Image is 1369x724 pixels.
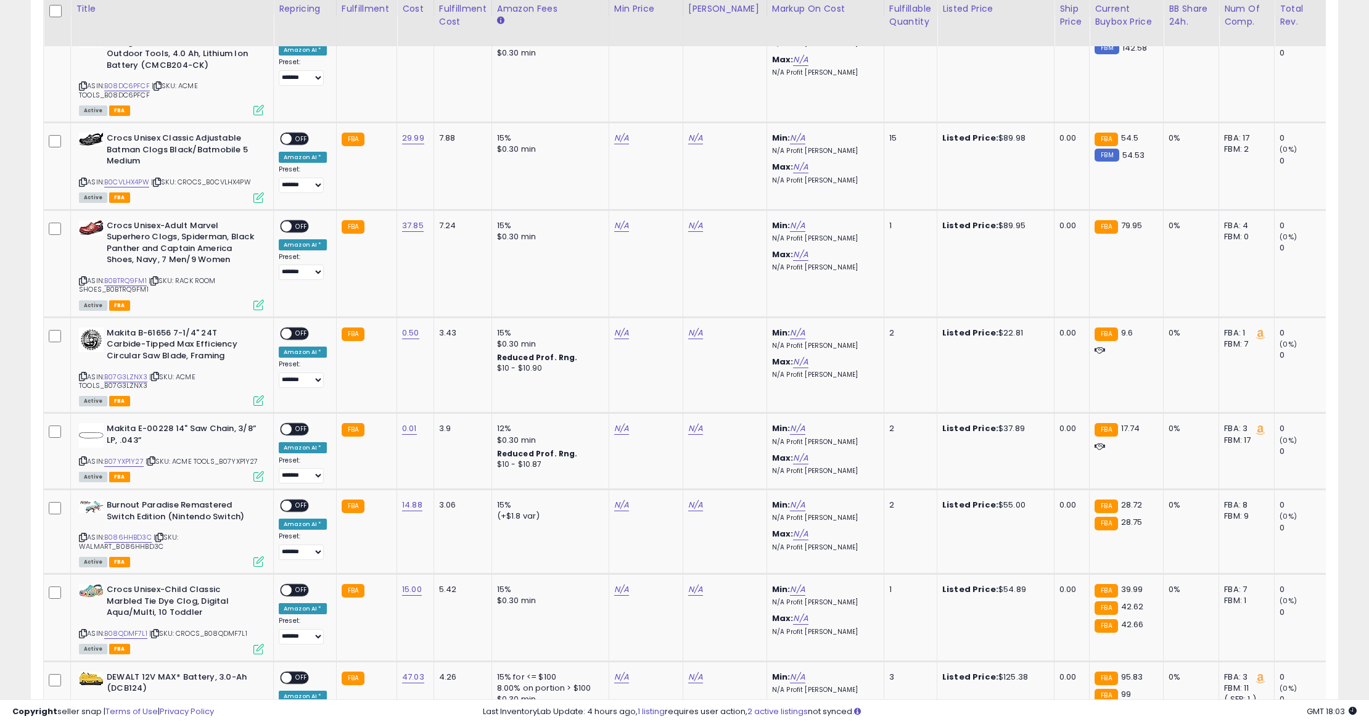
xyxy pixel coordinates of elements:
a: Terms of Use [105,705,158,717]
div: 4.26 [439,672,482,683]
b: Reduced Prof. Rng. [497,352,578,363]
div: Num of Comp. [1224,2,1269,28]
div: ASIN: [79,220,264,309]
div: 1 [889,584,927,595]
a: N/A [614,132,629,144]
small: FBA [342,133,364,146]
div: 1 [889,220,927,231]
div: 15% [497,220,599,231]
b: Min: [772,583,791,595]
p: N/A Profit [PERSON_NAME] [772,438,874,446]
a: N/A [688,583,703,596]
div: FBA: 3 [1224,672,1265,683]
span: FBA [109,192,130,203]
div: Listed Price [942,2,1049,15]
div: ASIN: [79,584,264,652]
div: FBM: 2 [1224,144,1265,155]
div: 0% [1169,133,1209,144]
img: 41lOWtJoVFL._SL40_.jpg [79,220,104,236]
img: 412AJYyXe8L._SL40_.jpg [79,133,104,146]
div: 0 [1280,350,1330,361]
div: Amazon AI * [279,347,327,358]
div: Amazon Fees [497,2,604,15]
small: FBM [1095,41,1119,54]
div: Ship Price [1059,2,1084,28]
div: Amazon AI * [279,44,327,56]
small: (0%) [1280,596,1297,606]
div: 0 [1280,133,1330,144]
img: 41meMi76E5L._SL40_.jpg [79,423,104,448]
b: Listed Price: [942,422,998,434]
div: $89.98 [942,133,1045,144]
span: FBA [109,300,130,311]
strong: Copyright [12,705,57,717]
div: Current Buybox Price [1095,2,1158,28]
div: FBA: 8 [1224,500,1265,511]
a: N/A [790,132,805,144]
a: 15.00 [402,583,422,596]
small: (0%) [1280,339,1297,349]
div: Last InventoryLab Update: 4 hours ago, requires user action, not synced. [483,706,1357,718]
small: FBA [1095,601,1117,615]
div: Min Price [614,2,678,15]
div: 15% [497,584,599,595]
span: OFF [292,328,311,339]
div: ASIN: [79,500,264,566]
div: FBM: 0 [1224,231,1265,242]
a: N/A [688,327,703,339]
span: 54.5 [1121,132,1139,144]
small: (0%) [1280,232,1297,242]
b: Listed Price: [942,583,998,595]
div: Amazon AI * [279,519,327,530]
small: FBA [342,327,364,341]
div: 0.00 [1059,327,1080,339]
div: Title [76,2,268,15]
div: FBM: 7 [1224,339,1265,350]
img: 41NuISFMGNL._SL40_.jpg [79,672,104,686]
span: All listings currently available for purchase on Amazon [79,472,107,482]
p: N/A Profit [PERSON_NAME] [772,371,874,379]
small: FBA [1095,584,1117,598]
img: 41zetVTYydL._SL40_.jpg [79,327,104,352]
small: FBA [342,423,364,437]
span: All listings currently available for purchase on Amazon [79,300,107,311]
p: N/A Profit [PERSON_NAME] [772,598,874,607]
div: 0 [1280,672,1330,683]
div: $89.95 [942,220,1045,231]
b: Burnout Paradise Remastered Switch Edition (Nintendo Switch) [107,500,257,525]
span: FBA [109,557,130,567]
div: 15% [497,133,599,144]
b: Crocs Unisex Classic Adjustable Batman Clogs Black/Batmobile 5 Medium [107,133,257,170]
div: 0.00 [1059,584,1080,595]
div: $10 - $10.87 [497,459,599,470]
div: 0 [1280,327,1330,339]
span: FBA [109,396,130,406]
span: All listings currently available for purchase on Amazon [79,557,107,567]
div: $54.89 [942,584,1045,595]
div: Fulfillable Quantity [889,2,932,28]
a: N/A [790,220,805,232]
small: FBA [1095,220,1117,234]
span: OFF [292,672,311,683]
div: $22.81 [942,327,1045,339]
div: 5.42 [439,584,482,595]
b: Max: [772,356,794,368]
b: Reduced Prof. Rng. [497,448,578,459]
img: 41JvkgedYPS._SL40_.jpg [79,584,104,598]
div: Amazon AI * [279,603,327,614]
div: FBA: 7 [1224,584,1265,595]
span: | SKU: ACME TOOLS_B07YXP1Y27 [146,456,258,466]
a: N/A [793,356,808,368]
span: All listings currently available for purchase on Amazon [79,192,107,203]
div: ASIN: [79,25,264,114]
div: Amazon AI * [279,442,327,453]
p: N/A Profit [PERSON_NAME] [772,467,874,475]
div: 0.00 [1059,423,1080,434]
b: Max: [772,612,794,624]
span: | SKU: RACK ROOM SHOES_B0BTRQ9FM1 [79,276,216,294]
small: FBA [342,672,364,685]
span: 28.72 [1121,499,1143,511]
b: Listed Price: [942,132,998,144]
b: Makita B-61656 7-1/4" 24T Carbide-Tipped Max Efficiency Circular Saw Blade, Framing [107,327,257,365]
div: 3.06 [439,500,482,511]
